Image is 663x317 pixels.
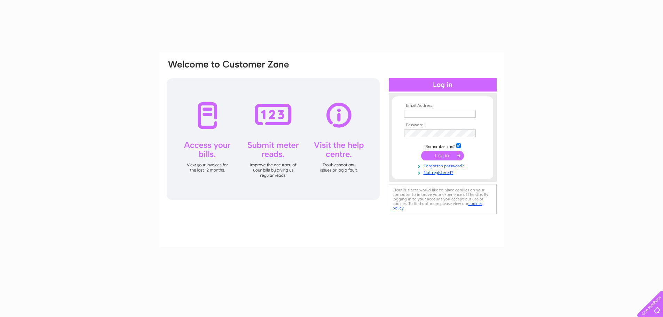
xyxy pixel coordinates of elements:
td: Remember me? [402,142,483,149]
a: cookies policy [393,201,482,211]
div: Clear Business would like to place cookies on your computer to improve your experience of the sit... [389,184,497,214]
input: Submit [421,151,464,160]
a: Not registered? [404,169,483,175]
th: Email Address: [402,103,483,108]
a: Forgotten password? [404,162,483,169]
th: Password: [402,123,483,128]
